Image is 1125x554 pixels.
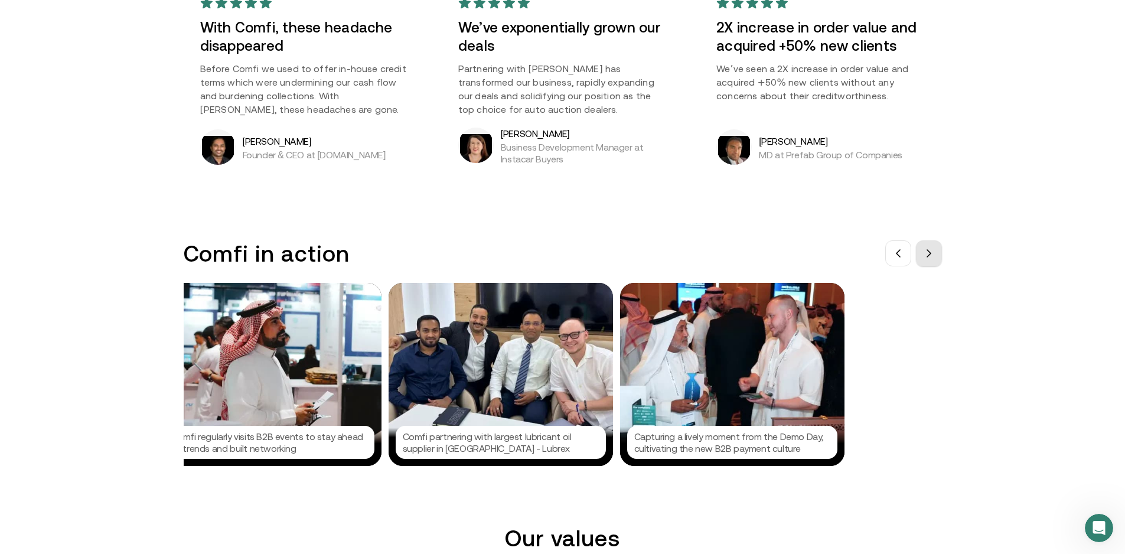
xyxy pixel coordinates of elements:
[460,134,492,163] img: Kara Pearse
[200,18,409,55] h3: With Comfi, these headache disappeared
[1085,514,1113,542] iframe: Intercom live chat
[200,62,409,116] p: Before Comfi we used to offer in-house credit terms which were undermining our cash flow and burd...
[716,62,925,103] p: We’ve seen a 2X increase in order value and acquired +50% new clients without any concerns about ...
[759,149,902,161] p: MD at Prefab Group of Companies
[718,136,750,165] img: Arif Shahzad Butt
[501,126,667,141] h5: [PERSON_NAME]
[716,18,925,55] h3: 2X increase in order value and acquired +50% new clients
[403,431,599,454] p: Comfi partnering with largest lubricant oil supplier in [GEOGRAPHIC_DATA] - Lubrex
[458,62,667,116] p: Partnering with [PERSON_NAME] has transformed our business, rapidly expanding our deals and solid...
[243,133,386,149] h5: [PERSON_NAME]
[458,18,667,55] h3: We’ve exponentially grown our deals
[191,525,935,552] h2: Our values
[501,141,667,165] p: Business Development Manager at Instacar Buyers
[202,136,234,165] img: Bibin Varghese
[184,240,350,267] h3: Comfi in action
[171,431,367,454] p: Comfi regularly visits B2B events to stay ahead of trends and built networking
[634,431,830,454] p: Capturing a lively moment from the Demo Day, cultivating the new B2B payment culture
[759,133,902,149] h5: [PERSON_NAME]
[243,149,386,161] p: Founder & CEO at [DOMAIN_NAME]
